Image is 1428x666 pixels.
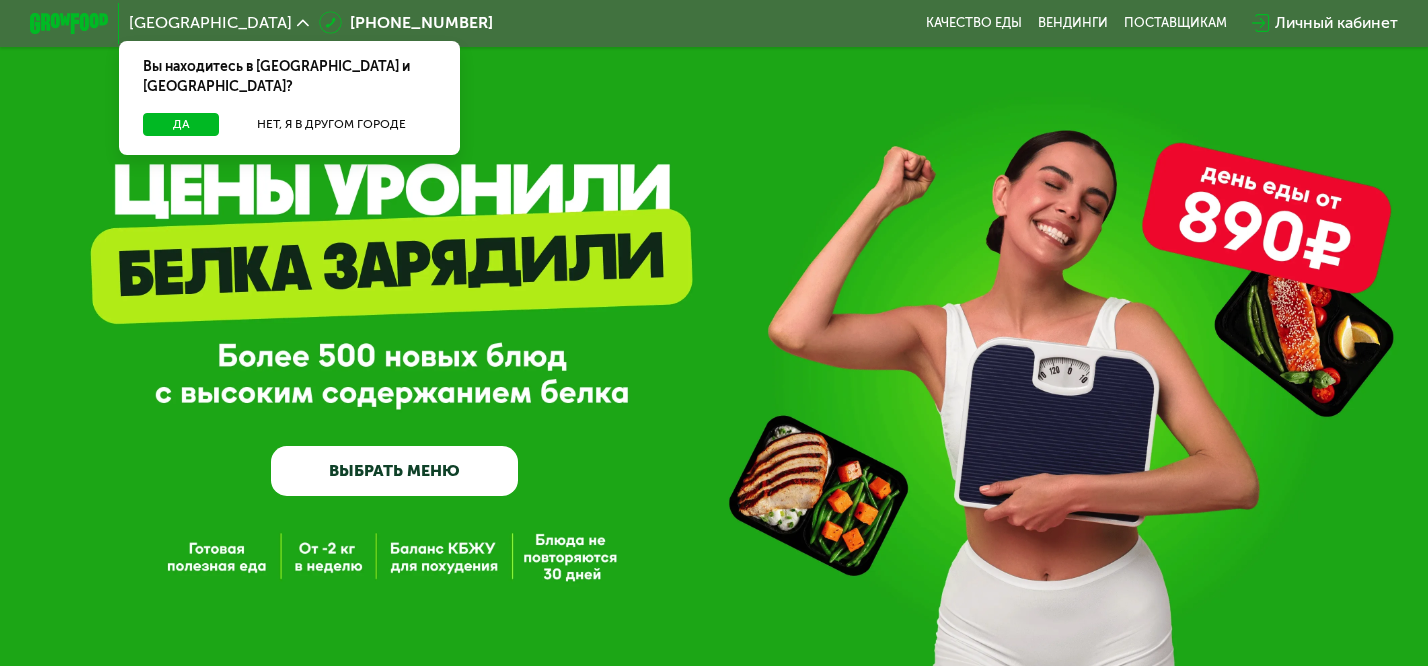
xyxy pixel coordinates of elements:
a: Вендинги [1038,15,1108,31]
a: Качество еды [926,15,1022,31]
button: Да [143,113,219,137]
div: Личный кабинет [1275,11,1398,35]
span: [GEOGRAPHIC_DATA] [129,15,292,31]
a: ВЫБРАТЬ МЕНЮ [271,446,518,496]
div: поставщикам [1124,15,1227,31]
button: Нет, я в другом городе [227,113,436,137]
a: [PHONE_NUMBER] [319,11,494,35]
div: Вы находитесь в [GEOGRAPHIC_DATA] и [GEOGRAPHIC_DATA]? [119,41,460,112]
